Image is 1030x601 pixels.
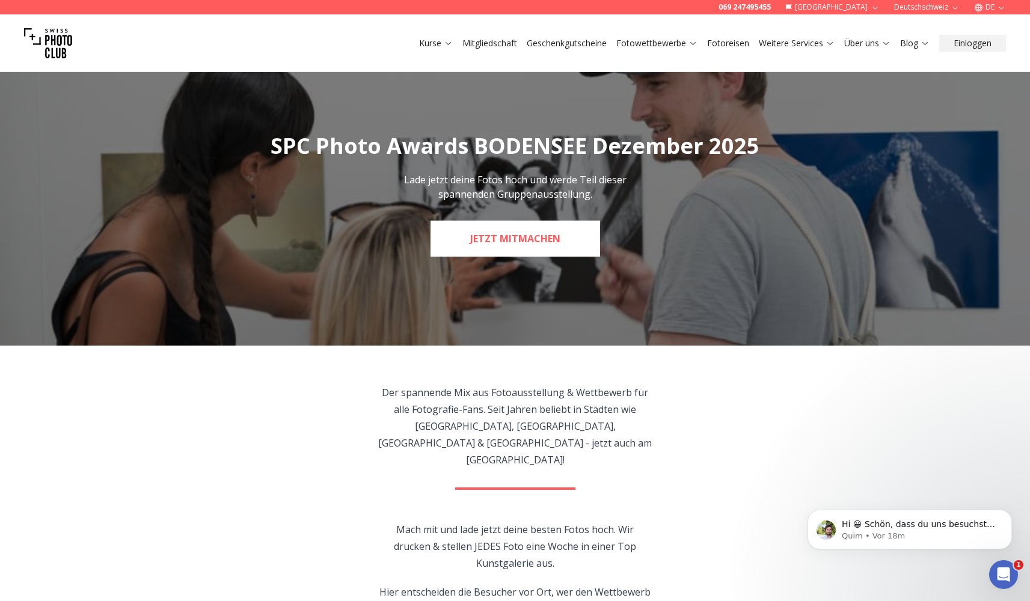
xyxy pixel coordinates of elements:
button: Einloggen [939,35,1006,52]
a: Geschenkgutscheine [527,37,607,49]
a: Blog [900,37,930,49]
button: Blog [895,35,934,52]
p: Lade jetzt deine Fotos hoch und werde Teil dieser spannenden Gruppenausstellung. [381,172,650,201]
button: Fotoreisen [702,35,754,52]
img: Swiss photo club [24,19,72,67]
a: Fotowettbewerbe [616,37,697,49]
button: Fotowettbewerbe [612,35,702,52]
a: 069 247495455 [719,2,771,12]
iframe: Intercom notifications Nachricht [789,484,1030,569]
button: Weitere Services [754,35,839,52]
button: Über uns [839,35,895,52]
a: Fotoreisen [707,37,749,49]
a: Kurse [419,37,453,49]
a: Über uns [844,37,891,49]
iframe: Intercom live chat [989,560,1018,589]
p: Mach mit und lade jetzt deine besten Fotos hoch. Wir drucken & stellen JEDES Foto eine Woche in e... [378,521,652,572]
a: JETZT MITMACHEN [431,221,600,257]
button: Geschenkgutscheine [522,35,612,52]
p: Der spannende Mix aus Fotoausstellung & Wettbewerb für alle Fotografie-Fans. Seit Jahren beliebt ... [378,384,652,468]
button: Mitgliedschaft [458,35,522,52]
a: Weitere Services [759,37,835,49]
a: Mitgliedschaft [462,37,517,49]
span: 1 [1014,560,1023,570]
button: Kurse [414,35,458,52]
